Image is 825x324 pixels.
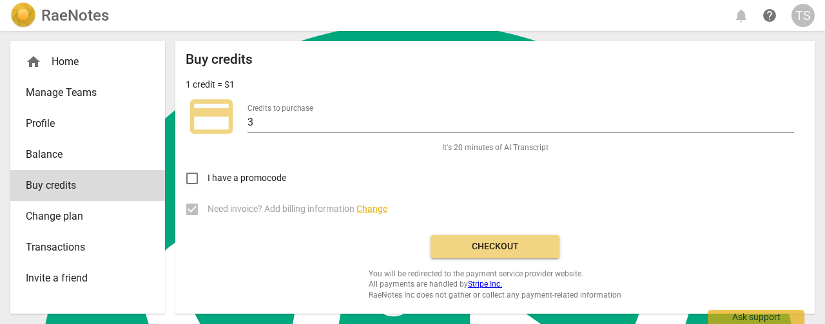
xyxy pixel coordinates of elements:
[26,271,139,286] span: Invite a friend
[26,85,139,100] span: Manage Teams
[26,54,139,70] div: Home
[10,77,165,108] a: Manage Teams
[10,46,165,77] div: Home
[10,139,165,170] a: Balance
[758,4,781,27] a: Help
[10,201,165,232] a: Change plan
[247,104,313,112] label: Credits to purchase
[10,170,165,201] a: Buy credits
[10,3,109,28] a: LogoRaeNotes
[26,116,139,131] span: Profile
[41,6,109,24] h2: RaeNotes
[26,178,139,193] span: Buy credits
[708,310,804,324] div: Ask support
[208,171,286,185] span: I have a promocode
[356,204,387,214] span: Change
[369,269,621,301] span: You will be redirected to the payment service provider website. All payments are handled by RaeNo...
[468,280,502,289] a: Stripe Inc.
[791,4,815,27] button: TS
[762,8,777,23] span: help
[10,108,165,139] a: Profile
[186,52,253,68] h2: Buy credits
[10,232,165,263] a: Transactions
[208,202,387,216] span: Need invoice? Add billing information
[26,240,139,255] span: Transactions
[186,78,235,91] p: 1 credit = $1
[441,240,549,253] span: Checkout
[442,142,548,153] span: It's 20 minutes of AI Transcript
[10,3,36,28] img: Logo
[10,263,165,294] a: Invite a friend
[26,209,139,224] span: Change plan
[26,54,41,70] span: home
[26,147,139,162] span: Balance
[431,235,559,258] button: Checkout
[186,91,237,142] span: credit_card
